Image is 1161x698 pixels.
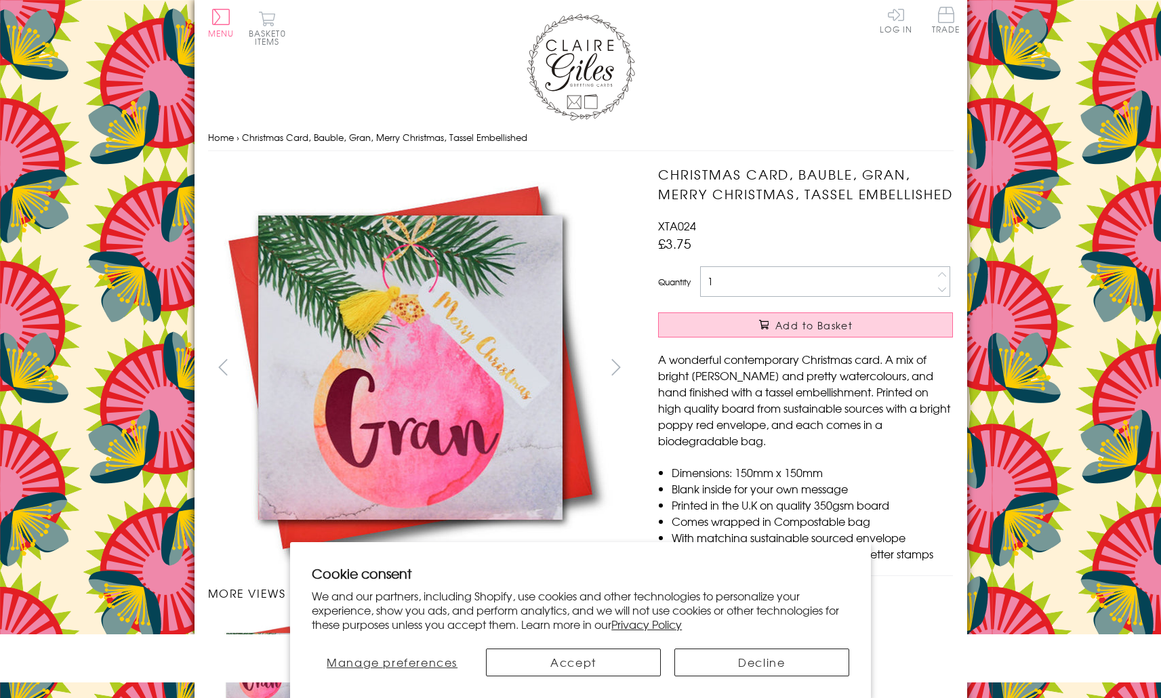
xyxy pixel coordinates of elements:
[208,352,239,382] button: prev
[208,131,234,144] a: Home
[312,564,849,583] h2: Cookie consent
[672,529,953,546] li: With matching sustainable sourced envelope
[208,9,235,37] button: Menu
[312,589,849,631] p: We and our partners, including Shopify, use cookies and other technologies to personalize your ex...
[775,319,853,332] span: Add to Basket
[312,649,472,676] button: Manage preferences
[932,7,960,33] span: Trade
[242,131,527,144] span: Christmas Card, Bauble, Gran, Merry Christmas, Tassel Embellished
[672,513,953,529] li: Comes wrapped in Compostable bag
[672,464,953,480] li: Dimensions: 150mm x 150mm
[527,14,635,121] img: Claire Giles Greetings Cards
[486,649,661,676] button: Accept
[600,352,631,382] button: next
[255,27,286,47] span: 0 items
[237,131,239,144] span: ›
[672,480,953,497] li: Blank inside for your own message
[208,27,235,39] span: Menu
[658,312,953,337] button: Add to Basket
[880,7,912,33] a: Log In
[208,585,632,601] h3: More views
[672,497,953,513] li: Printed in the U.K on quality 350gsm board
[658,234,691,253] span: £3.75
[658,351,953,449] p: A wonderful contemporary Christmas card. A mix of bright [PERSON_NAME] and pretty watercolours, a...
[674,649,849,676] button: Decline
[208,124,954,152] nav: breadcrumbs
[658,276,691,288] label: Quantity
[631,165,1038,571] img: Christmas Card, Bauble, Gran, Merry Christmas, Tassel Embellished
[658,165,953,204] h1: Christmas Card, Bauble, Gran, Merry Christmas, Tassel Embellished
[249,11,286,45] button: Basket0 items
[327,654,457,670] span: Manage preferences
[611,616,682,632] a: Privacy Policy
[658,218,696,234] span: XTA024
[207,165,614,571] img: Christmas Card, Bauble, Gran, Merry Christmas, Tassel Embellished
[932,7,960,36] a: Trade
